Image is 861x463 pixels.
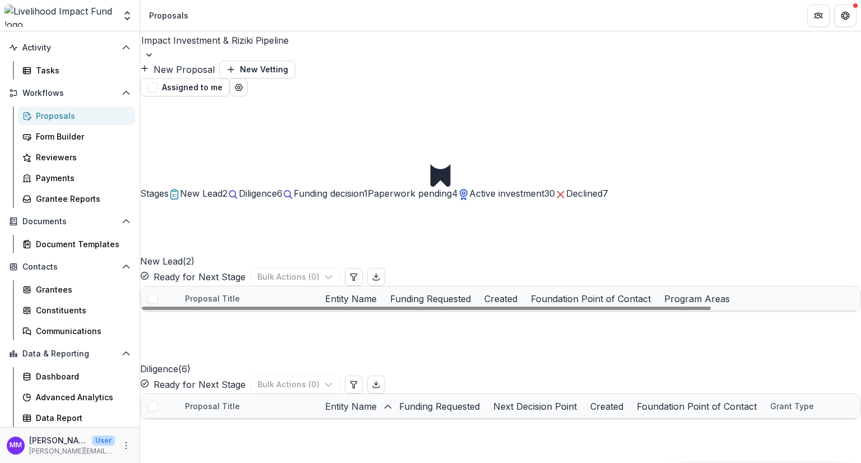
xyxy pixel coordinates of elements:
[566,188,603,199] span: Declined
[219,61,295,78] button: New Vetting
[584,394,630,418] div: Created
[169,187,228,200] button: New Lead2
[487,394,584,418] div: Next Decision Point
[452,188,458,199] span: 4
[178,293,247,304] div: Proposal Title
[392,394,487,418] div: Funding Requested
[140,78,230,96] button: Assigned to me
[29,446,115,456] p: [PERSON_NAME][EMAIL_ADDRESS][DOMAIN_NAME]
[367,268,385,286] button: Export table data
[29,434,87,446] p: [PERSON_NAME]
[178,394,318,418] div: Proposal Title
[223,188,228,199] span: 2
[119,439,133,452] button: More
[178,286,318,311] div: Proposal Title
[18,107,135,125] a: Proposals
[367,376,385,393] button: Export table data
[230,78,248,96] button: Open table manager
[584,400,630,413] div: Created
[4,84,135,102] button: Open Workflows
[36,151,126,163] div: Reviewers
[239,188,277,199] span: Diligence
[318,394,392,418] div: Entity Name
[36,172,126,184] div: Payments
[36,110,126,122] div: Proposals
[178,400,247,412] div: Proposal Title
[22,262,117,272] span: Contacts
[18,280,135,299] a: Grantees
[18,409,135,427] a: Data Report
[383,402,392,411] svg: sorted ascending
[18,301,135,320] a: Constituents
[544,188,555,199] span: 30
[36,131,126,142] div: Form Builder
[345,268,363,286] button: Edit table settings
[140,312,191,376] h2: Diligence ( 6 )
[294,188,364,199] span: Funding decision
[458,187,555,200] button: Active investment30
[524,286,658,311] div: Foundation Point of Contact
[364,188,368,199] span: 1
[140,270,246,284] button: Ready for Next Stage
[277,188,283,199] span: 6
[630,394,763,418] div: Foundation Point of Contact
[36,284,126,295] div: Grantees
[22,217,117,226] span: Documents
[140,200,195,268] h2: New Lead ( 2 )
[36,391,126,403] div: Advanced Analytics
[834,4,857,27] button: Get Help
[18,169,135,187] a: Payments
[318,400,383,413] div: Entity Name
[478,286,524,311] div: Created
[658,286,737,311] div: Program Areas
[478,292,524,305] div: Created
[36,412,126,424] div: Data Report
[392,400,487,413] div: Funding Requested
[18,322,135,340] a: Communications
[18,148,135,166] a: Reviewers
[318,292,383,305] div: Entity Name
[250,376,340,393] button: Bulk Actions (0)
[283,187,368,200] button: Funding decision1
[145,7,193,24] nav: breadcrumb
[18,61,135,80] a: Tasks
[228,187,283,200] button: Diligence6
[4,258,135,276] button: Open Contacts
[763,400,821,412] div: Grant Type
[383,292,478,305] div: Funding Requested
[318,286,383,311] div: Entity Name
[22,89,117,98] span: Workflows
[383,286,478,311] div: Funding Requested
[140,378,246,391] button: Ready for Next Stage
[807,4,830,27] button: Partners
[18,367,135,386] a: Dashboard
[36,193,126,205] div: Grantee Reports
[658,292,737,305] div: Program Areas
[4,345,135,363] button: Open Data & Reporting
[36,304,126,316] div: Constituents
[487,400,584,413] div: Next Decision Point
[18,388,135,406] a: Advanced Analytics
[92,436,115,446] p: User
[4,39,135,57] button: Open Activity
[36,325,126,337] div: Communications
[469,188,544,199] span: Active investment
[140,188,169,199] span: Stages
[18,235,135,253] a: Document Templates
[119,4,135,27] button: Open entity switcher
[4,4,115,27] img: Livelihood Impact Fund logo
[22,43,117,53] span: Activity
[18,127,135,146] a: Form Builder
[36,371,126,382] div: Dashboard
